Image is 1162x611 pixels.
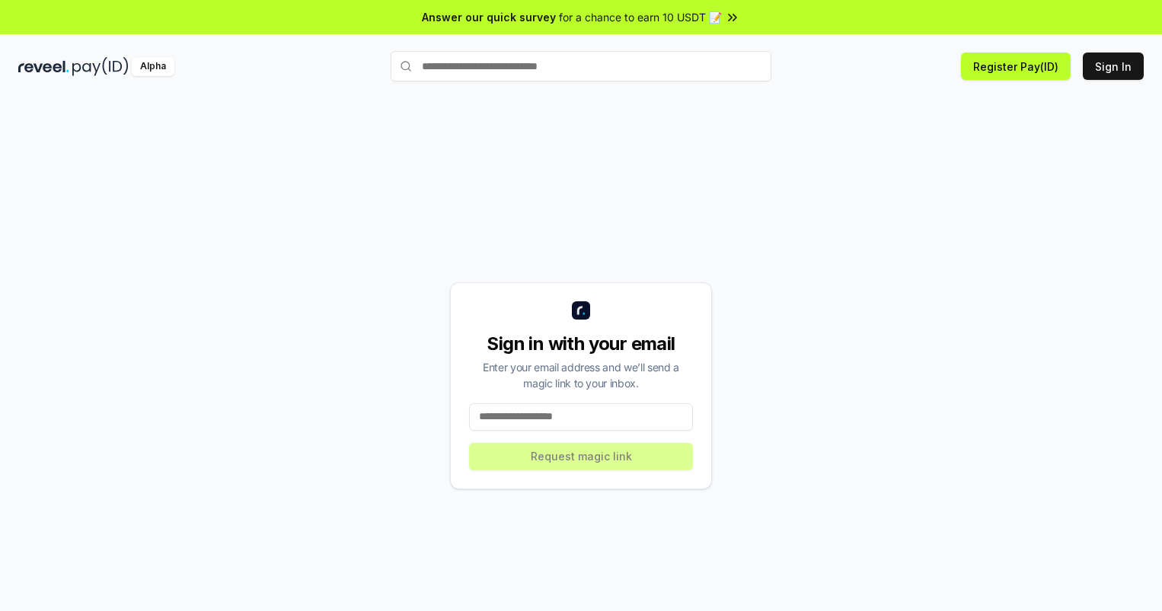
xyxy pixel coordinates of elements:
span: for a chance to earn 10 USDT 📝 [559,9,722,25]
img: logo_small [572,301,590,320]
div: Enter your email address and we’ll send a magic link to your inbox. [469,359,693,391]
div: Alpha [132,57,174,76]
span: Answer our quick survey [422,9,556,25]
button: Register Pay(ID) [961,53,1071,80]
button: Sign In [1083,53,1144,80]
img: reveel_dark [18,57,69,76]
div: Sign in with your email [469,332,693,356]
img: pay_id [72,57,129,76]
